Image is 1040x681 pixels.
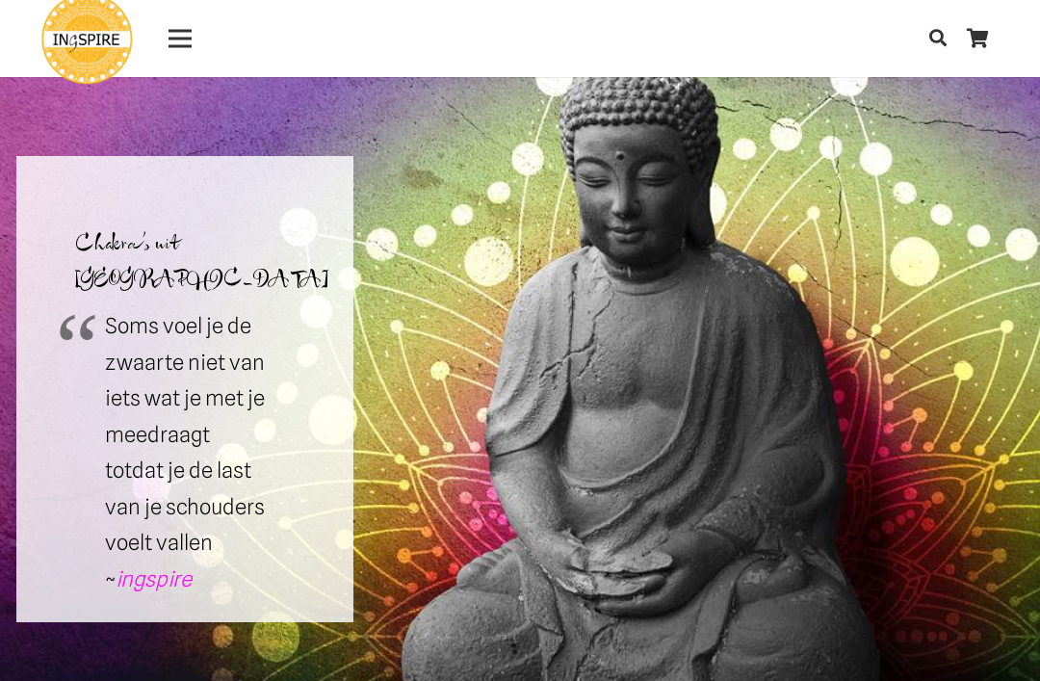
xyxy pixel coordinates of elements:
a: Menu [155,14,204,63]
em: ingspire [116,566,192,591]
a: Zoeken [919,15,957,62]
p: Soms voel je de zwaarte niet van iets wat je met je meedraagt totdat je de last van je schouders ... [105,308,266,597]
h1: Chakra's uit [GEOGRAPHIC_DATA] [41,181,329,299]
